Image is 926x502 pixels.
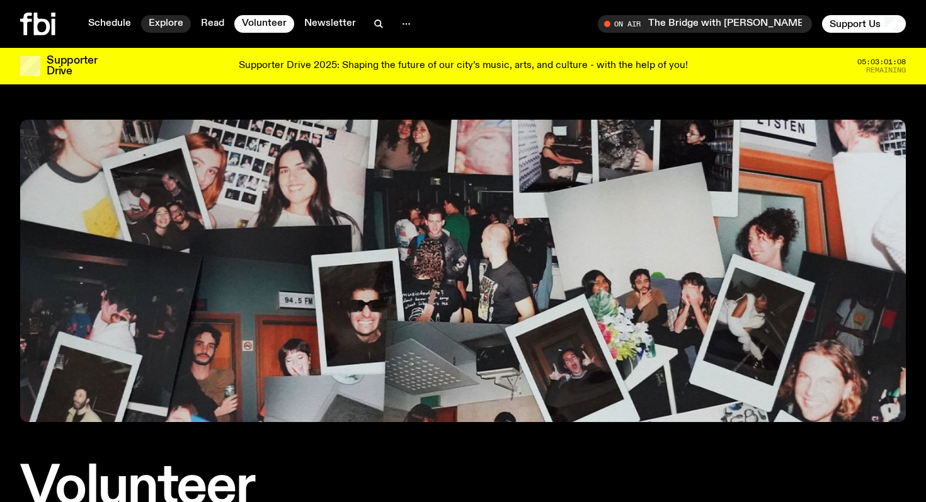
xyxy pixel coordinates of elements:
a: Explore [141,15,191,33]
a: Read [193,15,232,33]
p: Supporter Drive 2025: Shaping the future of our city’s music, arts, and culture - with the help o... [239,60,688,72]
a: Schedule [81,15,139,33]
span: Support Us [830,18,881,30]
button: On AirThe Bridge with [PERSON_NAME] [598,15,812,33]
span: 05:03:01:08 [857,59,906,66]
a: Volunteer [234,15,294,33]
img: A collage of photographs and polaroids showing FBI volunteers. [20,120,906,422]
span: Remaining [866,67,906,74]
h3: Supporter Drive [47,55,97,77]
button: Support Us [822,15,906,33]
a: Newsletter [297,15,363,33]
